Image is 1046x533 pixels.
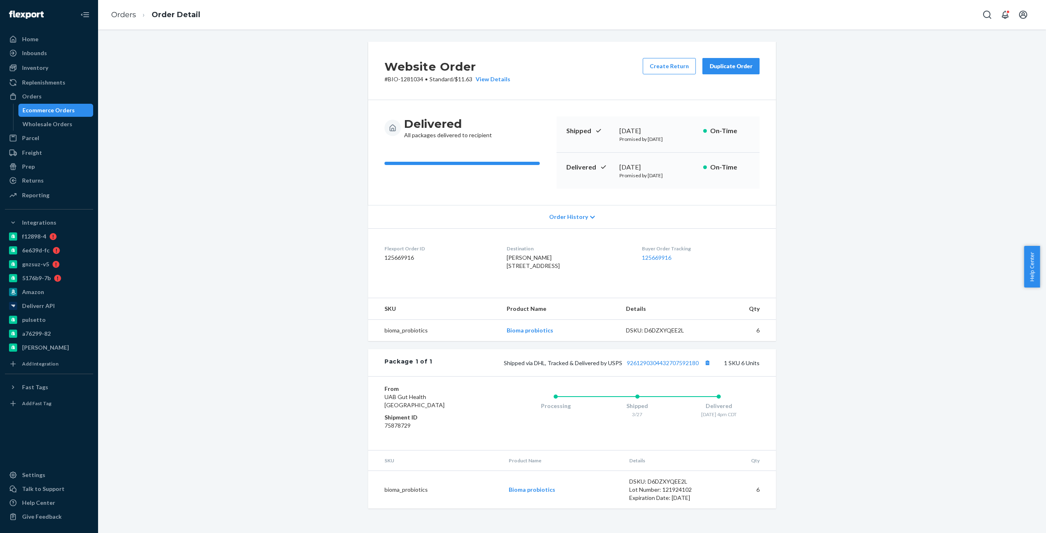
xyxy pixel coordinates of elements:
img: Flexport logo [9,11,44,19]
div: a76299-82 [22,330,51,338]
div: [DATE] [619,163,697,172]
a: [PERSON_NAME] [5,341,93,354]
div: View Details [472,75,510,83]
a: Orders [5,90,93,103]
th: Product Name [500,298,619,320]
a: Settings [5,468,93,482]
div: Home [22,35,38,43]
button: Close Navigation [77,7,93,23]
button: Open notifications [997,7,1013,23]
th: Details [619,298,709,320]
div: Processing [515,402,597,410]
dd: 75878729 [384,421,482,430]
a: Replenishments [5,76,93,89]
div: 6e639d-fc [22,246,49,254]
a: Bioma probiotics [509,486,555,493]
button: Integrations [5,216,93,229]
a: 6e639d-fc [5,244,93,257]
div: Inbounds [22,49,47,57]
a: Amazon [5,285,93,299]
a: Order Detail [152,10,200,19]
div: Shipped [597,402,678,410]
div: [DATE] 4pm CDT [678,411,760,418]
p: Promised by [DATE] [619,136,697,143]
td: 6 [709,320,776,341]
p: On-Time [710,163,750,172]
a: Prep [5,160,93,173]
div: DSKU: D6DZXYQEE2L [626,326,703,335]
th: Qty [709,298,776,320]
span: • [425,76,428,83]
a: Wholesale Orders [18,118,94,131]
a: 125669916 [642,254,671,261]
span: UAB Gut Health [GEOGRAPHIC_DATA] [384,393,445,408]
dt: From [384,385,482,393]
div: [PERSON_NAME] [22,343,69,352]
a: Add Integration [5,357,93,370]
div: 1 SKU 6 Units [432,357,760,368]
button: Open account menu [1015,7,1031,23]
div: Inventory [22,64,48,72]
div: Parcel [22,134,39,142]
a: Parcel [5,132,93,145]
div: Delivered [678,402,760,410]
a: Help Center [5,496,93,509]
a: Bioma probiotics [507,327,553,334]
div: Freight [22,149,42,157]
div: f12898-4 [22,232,46,241]
a: gnzsuz-v5 [5,258,93,271]
div: Give Feedback [22,513,62,521]
th: Details [623,450,713,471]
a: Ecommerce Orders [18,104,94,117]
div: Integrations [22,219,56,227]
div: Orders [22,92,42,100]
a: pulsetto [5,313,93,326]
div: Settings [22,471,45,479]
div: Add Fast Tag [22,400,51,407]
h3: Delivered [404,116,492,131]
span: Standard [429,76,453,83]
dd: 125669916 [384,254,494,262]
div: 5176b9-7b [22,274,51,282]
h2: Website Order [384,58,510,75]
div: Replenishments [22,78,65,87]
button: Fast Tags [5,381,93,394]
div: DSKU: D6DZXYQEE2L [629,477,706,486]
div: Add Integration [22,360,58,367]
div: Ecommerce Orders [22,106,75,114]
div: Reporting [22,191,49,199]
dt: Shipment ID [384,413,482,421]
ol: breadcrumbs [105,3,207,27]
div: Prep [22,163,35,171]
td: 6 [712,471,776,509]
a: 9261290304432707592180 [627,359,699,366]
div: Returns [22,176,44,185]
a: Orders [111,10,136,19]
span: Shipped via DHL, Tracked & Delivered by USPS [504,359,713,366]
button: Help Center [1024,246,1040,288]
a: Deliverr API [5,299,93,312]
a: f12898-4 [5,230,93,243]
div: Wholesale Orders [22,120,72,128]
div: Lot Number: 121924102 [629,486,706,494]
th: Qty [712,450,776,471]
button: Give Feedback [5,510,93,523]
a: Returns [5,174,93,187]
div: pulsetto [22,316,46,324]
a: Freight [5,146,93,159]
div: All packages delivered to recipient [404,116,492,139]
a: a76299-82 [5,327,93,340]
div: Deliverr API [22,302,55,310]
th: Product Name [502,450,623,471]
span: [PERSON_NAME] [STREET_ADDRESS] [507,254,560,269]
button: Duplicate Order [702,58,760,74]
a: Talk to Support [5,482,93,495]
div: Help Center [22,499,55,507]
a: 5176b9-7b [5,272,93,285]
button: Open Search Box [979,7,995,23]
dt: Destination [507,245,628,252]
a: Inventory [5,61,93,74]
dt: Flexport Order ID [384,245,494,252]
div: Talk to Support [22,485,65,493]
